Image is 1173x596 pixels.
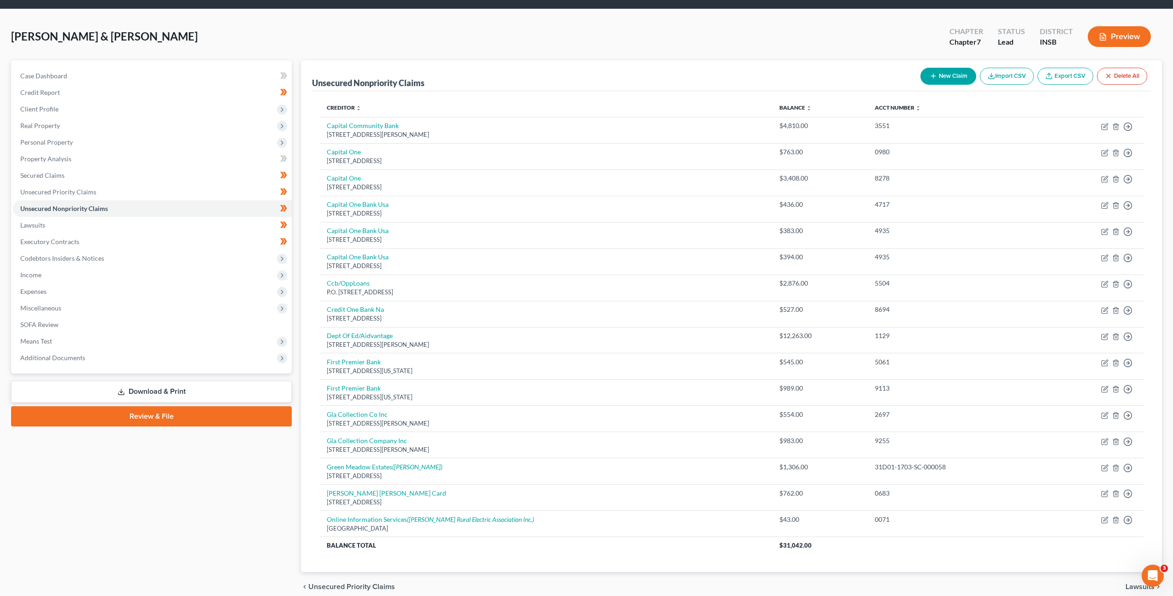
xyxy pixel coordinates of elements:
a: Acct Number unfold_more [875,104,921,111]
th: Balance Total [319,537,772,554]
a: Review & File [11,406,292,427]
div: [STREET_ADDRESS][PERSON_NAME] [327,130,764,139]
i: unfold_more [915,105,921,111]
button: chevron_left Unsecured Priority Claims [301,583,395,590]
span: Real Property [20,122,60,129]
span: Personal Property [20,138,73,146]
iframe: Intercom live chat [1142,565,1164,587]
span: 7 [977,37,981,46]
a: Gla Collection Company Inc [327,437,407,444]
i: unfold_more [356,105,361,111]
button: Lawsuits chevron_right [1126,583,1162,590]
div: $554.00 [779,410,861,419]
div: 31D01-1703-SC-000058 [875,462,1035,472]
span: Unsecured Priority Claims [20,188,96,196]
span: Lawsuits [20,221,45,229]
span: Means Test [20,337,52,345]
button: Delete All [1097,68,1147,85]
a: [PERSON_NAME] [PERSON_NAME] Card [327,489,446,497]
a: Gla Collection Co Inc [327,410,388,418]
div: [STREET_ADDRESS] [327,472,764,480]
a: Capital One [327,174,361,182]
div: $2,876.00 [779,279,861,288]
i: chevron_right [1155,583,1162,590]
a: Credit One Bank Na [327,305,384,313]
a: Property Analysis [13,151,292,167]
button: Preview [1088,26,1151,47]
div: 2697 [875,410,1035,419]
div: [STREET_ADDRESS] [327,183,764,192]
i: unfold_more [806,105,812,111]
div: 0683 [875,489,1035,498]
div: $762.00 [779,489,861,498]
a: Lawsuits [13,217,292,234]
div: 4717 [875,200,1035,209]
a: First Premier Bank [327,358,381,366]
span: Lawsuits [1126,583,1155,590]
a: Secured Claims [13,167,292,184]
div: 1129 [875,331,1035,340]
a: Capital One [327,148,361,156]
div: $527.00 [779,305,861,314]
div: [STREET_ADDRESS][PERSON_NAME] [327,340,764,349]
div: 4935 [875,252,1035,262]
div: $436.00 [779,200,861,209]
div: $383.00 [779,226,861,235]
a: Executory Contracts [13,234,292,250]
a: Dept Of Ed/Aidvantage [327,332,393,339]
div: 5504 [875,279,1035,288]
span: [PERSON_NAME] & [PERSON_NAME] [11,29,198,43]
div: 9113 [875,384,1035,393]
a: Capital Community Bank [327,122,399,129]
div: District [1040,26,1073,37]
div: $4,810.00 [779,121,861,130]
div: 0980 [875,147,1035,157]
div: $12,263.00 [779,331,861,340]
div: [STREET_ADDRESS] [327,262,764,270]
div: 8694 [875,305,1035,314]
span: Unsecured Nonpriority Claims [20,205,108,212]
div: INSB [1040,37,1073,47]
div: Chapter [949,26,983,37]
div: [STREET_ADDRESS][PERSON_NAME] [327,419,764,428]
div: $394.00 [779,252,861,262]
div: [STREET_ADDRESS][US_STATE] [327,393,764,402]
div: $983.00 [779,436,861,445]
a: Unsecured Priority Claims [13,184,292,200]
span: $31,042.00 [779,542,812,549]
a: Ccb/OppLoans [327,279,370,287]
i: ([PERSON_NAME] Rural Electric Association Inc.) [407,515,534,523]
span: SOFA Review [20,321,59,328]
div: 0071 [875,515,1035,524]
div: $1,306.00 [779,462,861,472]
a: Online Information Services([PERSON_NAME] Rural Electric Association Inc.) [327,515,534,523]
div: [STREET_ADDRESS] [327,235,764,244]
div: P.O. [STREET_ADDRESS] [327,288,764,297]
div: Unsecured Nonpriority Claims [312,77,424,88]
span: Income [20,271,41,279]
a: SOFA Review [13,316,292,333]
div: [STREET_ADDRESS] [327,498,764,507]
span: Codebtors Insiders & Notices [20,254,104,262]
span: Case Dashboard [20,72,67,80]
a: Export CSV [1037,68,1093,85]
div: [STREET_ADDRESS] [327,209,764,218]
i: chevron_left [301,583,308,590]
span: 3 [1161,565,1168,572]
button: New Claim [920,68,976,85]
a: Balance unfold_more [779,104,812,111]
div: [STREET_ADDRESS][US_STATE] [327,367,764,375]
div: Lead [998,37,1025,47]
div: $3,408.00 [779,174,861,183]
span: Client Profile [20,105,59,113]
span: Executory Contracts [20,238,79,245]
div: [STREET_ADDRESS] [327,157,764,165]
a: Case Dashboard [13,68,292,84]
span: Property Analysis [20,155,71,163]
div: [STREET_ADDRESS][PERSON_NAME] [327,445,764,454]
a: Unsecured Nonpriority Claims [13,200,292,217]
div: 9255 [875,436,1035,445]
i: ([PERSON_NAME]) [392,463,442,471]
a: Download & Print [11,381,292,403]
div: $989.00 [779,384,861,393]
